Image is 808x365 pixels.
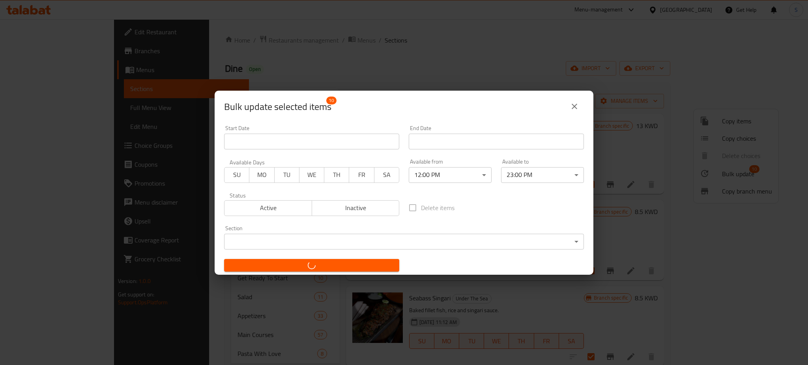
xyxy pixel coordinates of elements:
[501,167,584,183] div: 23:00 PM
[378,169,396,181] span: SA
[224,200,312,216] button: Active
[278,169,296,181] span: TU
[224,101,331,113] span: Selected items count
[312,200,400,216] button: Inactive
[349,167,374,183] button: FR
[327,169,346,181] span: TH
[249,167,274,183] button: MO
[421,203,454,212] span: Delete items
[252,169,271,181] span: MO
[409,167,492,183] div: 12:00 PM
[352,169,371,181] span: FR
[326,97,337,104] span: 10
[224,167,249,183] button: SU
[274,167,299,183] button: TU
[228,169,246,181] span: SU
[299,167,324,183] button: WE
[303,169,321,181] span: WE
[324,167,349,183] button: TH
[224,234,584,250] div: ​
[228,202,309,214] span: Active
[565,97,584,116] button: close
[374,167,399,183] button: SA
[315,202,397,214] span: Inactive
